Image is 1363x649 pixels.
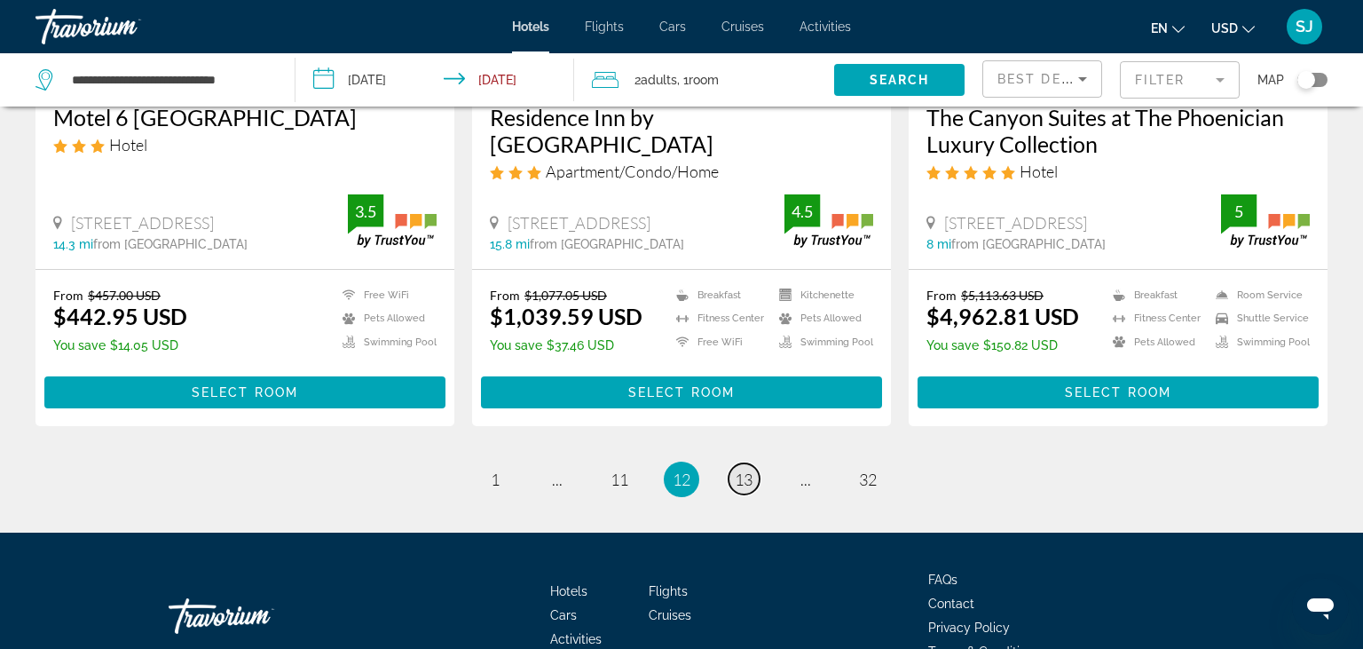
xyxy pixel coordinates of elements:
[1104,288,1207,303] li: Breakfast
[951,237,1106,251] span: from [GEOGRAPHIC_DATA]
[928,621,1010,635] a: Privacy Policy
[1292,578,1349,635] iframe: Button to launch messaging window
[1104,335,1207,350] li: Pets Allowed
[659,20,686,34] a: Cars
[770,288,873,303] li: Kitchenette
[1207,311,1310,326] li: Shuttle Service
[53,303,187,329] ins: $442.95 USD
[918,376,1319,408] button: Select Room
[928,573,957,587] a: FAQs
[490,104,873,157] a: Residence Inn by [GEOGRAPHIC_DATA]
[961,288,1044,303] del: $5,113.63 USD
[770,335,873,350] li: Swimming Pool
[169,590,346,643] a: Travorium
[35,462,1328,497] nav: Pagination
[109,135,147,154] span: Hotel
[667,288,770,303] li: Breakfast
[490,288,520,303] span: From
[721,20,764,34] a: Cruises
[649,584,688,598] a: Flights
[88,288,161,303] del: $457.00 USD
[552,470,563,489] span: ...
[490,338,542,352] span: You save
[44,376,445,408] button: Select Room
[334,335,437,350] li: Swimming Pool
[490,338,642,352] p: $37.46 USD
[859,470,877,489] span: 32
[1207,335,1310,350] li: Swimming Pool
[928,597,974,611] span: Contact
[1151,21,1168,36] span: en
[550,584,587,598] a: Hotels
[481,376,882,408] button: Select Room
[1221,194,1310,247] img: trustyou-badge.svg
[53,338,187,352] p: $14.05 USD
[926,104,1310,157] a: The Canyon Suites at The Phoenician Luxury Collection
[491,470,500,489] span: 1
[735,470,752,489] span: 13
[508,213,650,233] span: [STREET_ADDRESS]
[550,632,602,646] a: Activities
[649,608,691,622] a: Cruises
[512,20,549,34] a: Hotels
[926,288,957,303] span: From
[490,162,873,181] div: 3 star Apartment
[585,20,624,34] a: Flights
[53,135,437,154] div: 3 star Hotel
[1296,18,1313,36] span: SJ
[1281,8,1328,45] button: User Menu
[918,380,1319,400] a: Select Room
[334,311,437,326] li: Pets Allowed
[997,72,1090,86] span: Best Deals
[1284,72,1328,88] button: Toggle map
[1257,67,1284,92] span: Map
[997,68,1087,90] mat-select: Sort by
[1211,21,1238,36] span: USD
[926,237,951,251] span: 8 mi
[1211,15,1255,41] button: Change currency
[784,194,873,247] img: trustyou-badge.svg
[926,338,1079,352] p: $150.82 USD
[634,67,677,92] span: 2
[800,20,851,34] a: Activities
[677,67,719,92] span: , 1
[53,237,93,251] span: 14.3 mi
[295,53,573,107] button: Check-in date: Nov 6, 2025 Check-out date: Nov 11, 2025
[1221,201,1257,222] div: 5
[834,64,965,96] button: Search
[53,338,106,352] span: You save
[530,237,684,251] span: from [GEOGRAPHIC_DATA]
[524,288,607,303] del: $1,077.05 USD
[944,213,1087,233] span: [STREET_ADDRESS]
[546,162,719,181] span: Apartment/Condo/Home
[667,335,770,350] li: Free WiFi
[926,303,1079,329] ins: $4,962.81 USD
[1065,385,1171,400] span: Select Room
[53,288,83,303] span: From
[93,237,248,251] span: from [GEOGRAPHIC_DATA]
[611,470,628,489] span: 11
[53,104,437,131] a: Motel 6 [GEOGRAPHIC_DATA]
[490,237,530,251] span: 15.8 mi
[490,303,642,329] ins: $1,039.59 USD
[784,201,820,222] div: 4.5
[800,470,811,489] span: ...
[192,385,298,400] span: Select Room
[1120,60,1240,99] button: Filter
[550,608,577,622] a: Cars
[481,380,882,400] a: Select Room
[1151,15,1185,41] button: Change language
[770,311,873,326] li: Pets Allowed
